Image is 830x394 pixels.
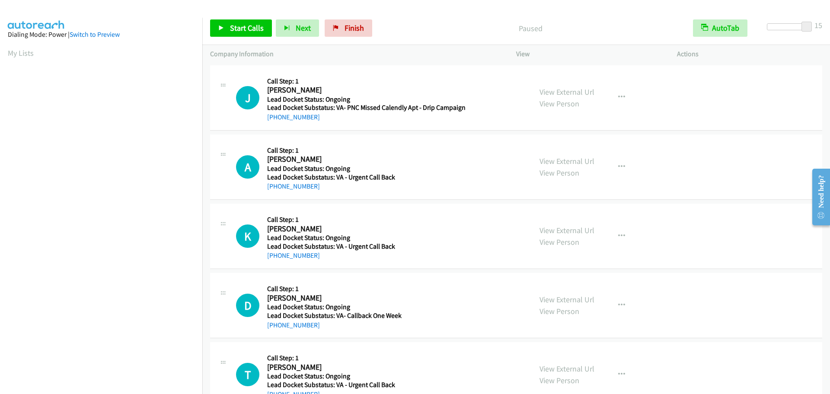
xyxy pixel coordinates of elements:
h5: Call Step: 1 [267,285,463,293]
h2: [PERSON_NAME] [267,293,463,303]
a: View External Url [539,156,594,166]
div: 15 [814,19,822,31]
div: The call is yet to be attempted [236,294,259,317]
div: The call is yet to be attempted [236,224,259,248]
button: Next [276,19,319,37]
a: My Lists [8,48,34,58]
span: Start Calls [230,23,264,33]
a: View Person [539,99,579,109]
h5: Call Step: 1 [267,215,463,224]
span: Finish [345,23,364,33]
h5: Lead Docket Status: Ongoing [267,164,463,173]
h5: Call Step: 1 [267,77,466,86]
h1: K [236,224,259,248]
p: Actions [677,49,822,59]
div: The call is yet to be attempted [236,363,259,386]
h5: Lead Docket Status: Ongoing [267,303,463,311]
a: [PHONE_NUMBER] [267,182,320,190]
h1: J [236,86,259,109]
p: Paused [384,22,677,34]
div: Dialing Mode: Power | [8,29,195,40]
h5: Lead Docket Status: Ongoing [267,372,463,381]
a: [PHONE_NUMBER] [267,251,320,259]
div: The call is yet to be attempted [236,155,259,179]
h2: [PERSON_NAME] [267,362,463,372]
h2: [PERSON_NAME] [267,224,463,234]
button: AutoTab [693,19,747,37]
a: View External Url [539,295,594,304]
a: View External Url [539,225,594,235]
iframe: Resource Center [805,163,830,231]
a: Start Calls [210,19,272,37]
a: View Person [539,168,579,178]
a: Switch to Preview [70,30,120,38]
a: View External Url [539,87,594,97]
h5: Lead Docket Substatus: VA - Urgent Call Back [267,173,463,182]
a: View Person [539,375,579,385]
h1: T [236,363,259,386]
div: The call is yet to be attempted [236,86,259,109]
h5: Lead Docket Substatus: VA- Callback One Week [267,311,463,320]
h2: [PERSON_NAME] [267,154,463,164]
p: View [516,49,661,59]
a: Finish [325,19,372,37]
h5: Lead Docket Substatus: VA - Urgent Call Back [267,381,463,389]
h5: Lead Docket Status: Ongoing [267,234,463,242]
h1: D [236,294,259,317]
h5: Lead Docket Substatus: VA- PNC Missed Calendly Apt - Drip Campaign [267,103,466,112]
h5: Lead Docket Status: Ongoing [267,95,466,104]
h1: A [236,155,259,179]
h2: [PERSON_NAME] [267,85,463,95]
a: [PHONE_NUMBER] [267,113,320,121]
a: View Person [539,306,579,316]
h5: Call Step: 1 [267,354,463,362]
h5: Lead Docket Substatus: VA - Urgent Call Back [267,242,463,251]
span: Next [296,23,311,33]
a: [PHONE_NUMBER] [267,321,320,329]
p: Company Information [210,49,501,59]
h5: Call Step: 1 [267,146,463,155]
a: View Person [539,237,579,247]
a: View External Url [539,364,594,374]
